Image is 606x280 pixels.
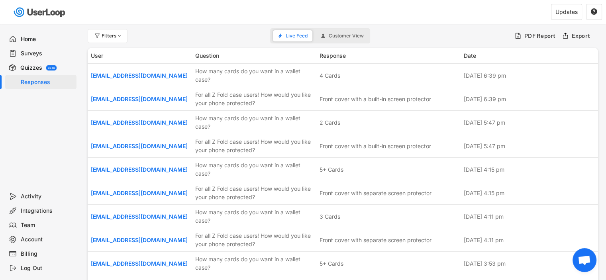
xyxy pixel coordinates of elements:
div: Front cover with a built-in screen protector [320,95,431,103]
div: [DATE] 4:15 pm [464,165,595,174]
div: Front cover with a built-in screen protector [320,142,431,150]
div: Integrations [21,207,73,215]
button:  [590,8,598,16]
div: For all Z Fold case users! How would you like your phone protected? [195,231,315,248]
div: [DATE] 4:15 pm [464,189,595,197]
div: 5+ Cards [320,259,343,268]
button: Live Feed [273,30,312,41]
text:  [591,8,597,15]
div: Responses [21,78,73,86]
a: [EMAIL_ADDRESS][DOMAIN_NAME] [91,96,188,102]
div: How many cards do you want in a wallet case? [195,67,315,84]
div: How many cards do you want in a wallet case? [195,208,315,225]
div: Billing [21,250,73,258]
div: For all Z Fold case users! How would you like your phone protected? [195,137,315,154]
a: [EMAIL_ADDRESS][DOMAIN_NAME] [91,190,188,196]
div: Date [464,51,595,60]
div: PDF Report [524,32,556,39]
div: [DATE] 3:53 pm [464,259,595,268]
div: User [91,51,190,60]
a: [EMAIL_ADDRESS][DOMAIN_NAME] [91,119,188,126]
div: For all Z Fold case users! How would you like your phone protected? [195,184,315,201]
div: 5+ Cards [320,165,343,174]
div: Filters [102,33,122,38]
div: Surveys [21,50,73,57]
div: Team [21,221,73,229]
a: [EMAIL_ADDRESS][DOMAIN_NAME] [91,72,188,79]
span: Live Feed [286,33,308,38]
div: 3 Cards [320,212,340,221]
div: [DATE] 6:39 pm [464,71,595,80]
div: Response [320,51,459,60]
div: Log Out [21,264,73,272]
a: [EMAIL_ADDRESS][DOMAIN_NAME] [91,237,188,243]
div: 4 Cards [320,71,340,80]
div: [DATE] 4:11 pm [464,236,595,244]
div: [DATE] 4:11 pm [464,212,595,221]
div: For all Z Fold case users! How would you like your phone protected? [195,90,315,107]
img: userloop-logo-01.svg [12,4,68,20]
div: Activity [21,193,73,200]
div: Quizzes [20,64,42,72]
div: Home [21,35,73,43]
div: How many cards do you want in a wallet case? [195,114,315,131]
div: Front cover with separate screen protector [320,236,431,244]
button: Customer View [316,30,369,41]
a: [EMAIL_ADDRESS][DOMAIN_NAME] [91,166,188,173]
a: [EMAIL_ADDRESS][DOMAIN_NAME] [91,143,188,149]
div: 2 Cards [320,118,340,127]
div: How many cards do you want in a wallet case? [195,255,315,272]
a: [EMAIL_ADDRESS][DOMAIN_NAME] [91,260,188,267]
div: Account [21,236,73,243]
div: Export [572,32,590,39]
div: Front cover with separate screen protector [320,189,431,197]
div: [DATE] 6:39 pm [464,95,595,103]
span: Customer View [329,33,364,38]
a: [EMAIL_ADDRESS][DOMAIN_NAME] [91,213,188,220]
div: [DATE] 5:47 pm [464,142,595,150]
div: Updates [555,9,578,15]
div: Open chat [573,248,596,272]
div: How many cards do you want in a wallet case? [195,161,315,178]
div: BETA [48,67,55,69]
div: [DATE] 5:47 pm [464,118,595,127]
div: Question [195,51,315,60]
